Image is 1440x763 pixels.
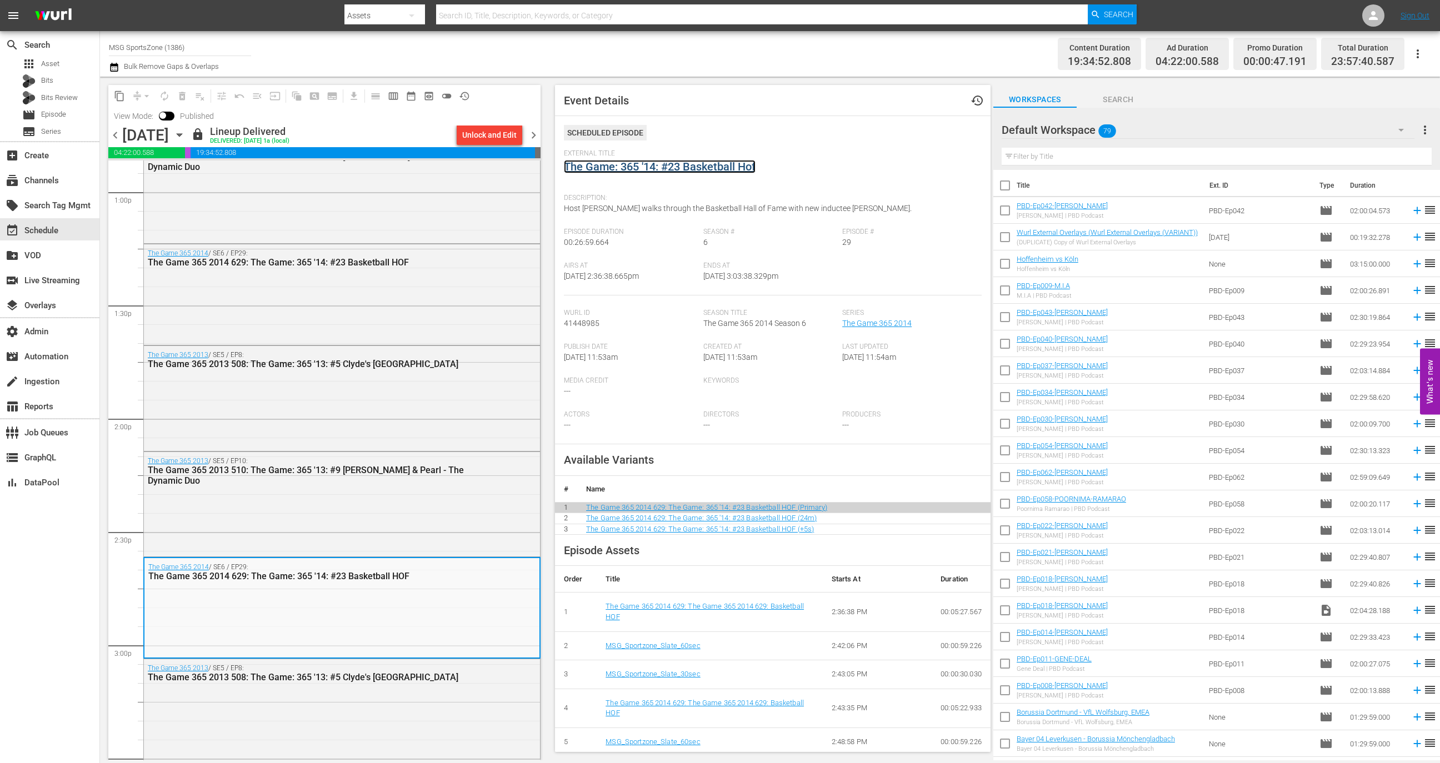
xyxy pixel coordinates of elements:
div: Hoffenheim vs Köln [1017,265,1078,273]
span: 00:02:19.413 [535,147,541,158]
a: PBD-Ep043-[PERSON_NAME] [1017,308,1108,317]
div: [PERSON_NAME] | PBD Podcast [1017,399,1108,406]
span: Publish Date [564,343,698,352]
a: Sign Out [1401,11,1429,20]
svg: Add to Schedule [1411,604,1423,616]
span: Episode [1319,444,1333,457]
span: Episode Assets [564,544,639,557]
span: Remove Gaps & Overlaps [128,87,156,105]
span: Fill episodes with ad slates [248,87,266,105]
span: 79 [1098,119,1116,143]
button: Unlock and Edit [457,125,522,145]
span: Event History [971,94,984,107]
span: Ingestion [6,375,19,388]
span: Episode [41,109,66,120]
span: Search [6,38,19,52]
div: Unlock and Edit [462,125,517,145]
span: reorder [1423,496,1437,510]
div: Gene Deal | PBD Podcast [1017,665,1092,672]
span: [DATE] 11:53am [703,353,757,362]
span: reorder [1423,443,1437,456]
td: 3 [555,524,577,535]
div: Bits [22,74,36,88]
span: Episode [1319,364,1333,377]
span: External Title [564,149,976,158]
span: Wurl Id [564,309,698,318]
td: PBD-Ep058 [1204,490,1315,517]
span: The Game 365 2014 Season 6 [703,319,806,328]
span: Month Calendar View [402,87,420,105]
td: 03:15:00.000 [1346,250,1407,277]
div: Ad Duration [1156,40,1219,56]
div: [PERSON_NAME] | PBD Podcast [1017,559,1108,566]
span: Bulk Remove Gaps & Overlaps [122,62,219,71]
span: Revert to Primary Episode [231,87,248,105]
svg: Add to Schedule [1411,524,1423,536]
td: PBD-Ep018 [1204,597,1315,624]
a: PBD-Ep021-[PERSON_NAME] [1017,548,1108,556]
span: reorder [1423,203,1437,217]
span: [DATE] 3:03:38.329pm [703,272,778,280]
div: [PERSON_NAME] | PBD Podcast [1017,479,1108,486]
span: Episode [1319,390,1333,404]
button: more_vert [1418,117,1432,143]
a: PBD-Ep054-[PERSON_NAME] [1017,441,1108,450]
span: Admin [6,325,19,338]
span: Episode [1319,577,1333,590]
div: Default Workspace [1002,114,1414,145]
span: reorder [1423,283,1437,297]
a: PBD-Ep008-[PERSON_NAME] [1017,681,1108,690]
span: Directors [703,410,837,419]
svg: Add to Schedule [1411,258,1423,270]
span: Episode [22,108,36,122]
td: 02:29:40.807 [1346,544,1407,570]
svg: Add to Schedule [1411,204,1423,217]
span: Asset [22,57,36,71]
span: Episode [1319,204,1333,217]
td: 02:00:04.573 [1346,197,1407,224]
span: Bits Review [41,92,78,103]
svg: Add to Schedule [1411,231,1423,243]
span: DataPool [6,476,19,489]
div: DELIVERED: [DATE] 1a (local) [210,138,289,145]
div: (DUPLICATE) Copy of Wurl External Overlays [1017,239,1198,246]
td: PBD-Ep042 [1204,197,1315,224]
span: Customize Events [209,85,231,107]
span: Reports [6,400,19,413]
span: menu [7,9,20,22]
td: 00:00:30.030 [932,660,991,689]
svg: Add to Schedule [1411,284,1423,297]
span: reorder [1423,550,1437,563]
a: PBD-Ep042-[PERSON_NAME] [1017,202,1108,210]
div: [PERSON_NAME] | PBD Podcast [1017,639,1108,646]
span: Clear Lineup [191,87,209,105]
span: reorder [1423,576,1437,590]
a: The Game 365 2014 [148,563,209,571]
span: --- [564,420,571,429]
th: Title [597,566,822,593]
td: 02:00:27.075 [1346,650,1407,677]
td: 02:29:33.423 [1346,624,1407,650]
td: PBD-Ep011 [1204,650,1315,677]
span: Channels [6,174,19,187]
span: reorder [1423,470,1437,483]
span: chevron_right [527,128,541,142]
a: MSG_Sportzone_Slate_60sec [606,737,700,746]
span: 6 [703,238,708,247]
svg: Add to Schedule [1411,311,1423,323]
div: Poornima Ramarao | PBD Podcast [1017,505,1126,513]
a: PBD-Ep058-POORNIMA-RAMARAO [1017,495,1126,503]
th: Title [1017,170,1203,201]
a: The Game 365 2014 629: The Game 365 2014 629: Basketball HOF [606,602,804,621]
svg: Add to Schedule [1411,551,1423,563]
span: --- [703,420,710,429]
div: The Game 365 2013 510: The Game: 365 '13: #9 [PERSON_NAME] & Pearl - The Dynamic Duo [148,151,478,172]
a: PBD-Ep030-[PERSON_NAME] [1017,415,1108,423]
span: 00:00:47.191 [1243,56,1307,68]
span: Episode [1319,630,1333,644]
span: Schedule [6,224,19,237]
a: The Game 365 2014 629: The Game: 365 '14: #23 Basketball HOF (Primary) [586,503,827,511]
span: 04:22:00.588 [108,147,185,158]
td: PBD-Ep009 [1204,277,1315,304]
div: / SE5 / EP8: [148,664,478,682]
